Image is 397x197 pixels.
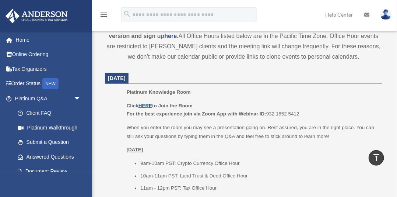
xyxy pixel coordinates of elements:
[177,33,178,39] strong: .
[74,91,88,106] span: arrow_drop_down
[127,124,377,141] p: When you enter the room you may see a presentation going on. Rest assured, you are in the right p...
[5,76,92,91] a: Order StatusNEW
[127,111,266,117] b: For the best experience join via Zoom App with Webinar ID:
[165,33,177,39] a: here
[127,101,377,119] p: 932 1652 5412
[140,184,377,193] li: 11am - 12pm PST: Tax Office Hour
[5,62,92,76] a: Tax Organizers
[10,149,92,164] a: Answered Questions
[123,10,131,18] i: search
[380,9,391,20] img: User Pic
[105,10,382,62] div: All Office Hours listed below are in the Pacific Time Zone. Office Hour events are restricted to ...
[127,103,193,108] b: Click to Join the Room
[5,32,92,47] a: Home
[369,150,384,166] a: vertical_align_top
[10,164,92,179] a: Document Review
[127,89,191,95] span: Platinum Knowledge Room
[10,135,92,150] a: Submit a Question
[138,103,152,108] a: HERE
[42,78,59,89] div: NEW
[108,75,126,81] span: [DATE]
[10,120,92,135] a: Platinum Walkthrough
[140,159,377,168] li: 9am-10am PST: Crypto Currency Office Hour
[372,153,381,162] i: vertical_align_top
[5,47,92,62] a: Online Ordering
[10,106,92,121] a: Client FAQ
[99,10,108,19] i: menu
[140,172,377,181] li: 10am-11am PST: Land Trust & Deed Office Hour
[5,91,92,106] a: Platinum Q&Aarrow_drop_down
[3,9,70,23] img: Anderson Advisors Platinum Portal
[127,147,143,153] u: [DATE]
[99,13,108,19] a: menu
